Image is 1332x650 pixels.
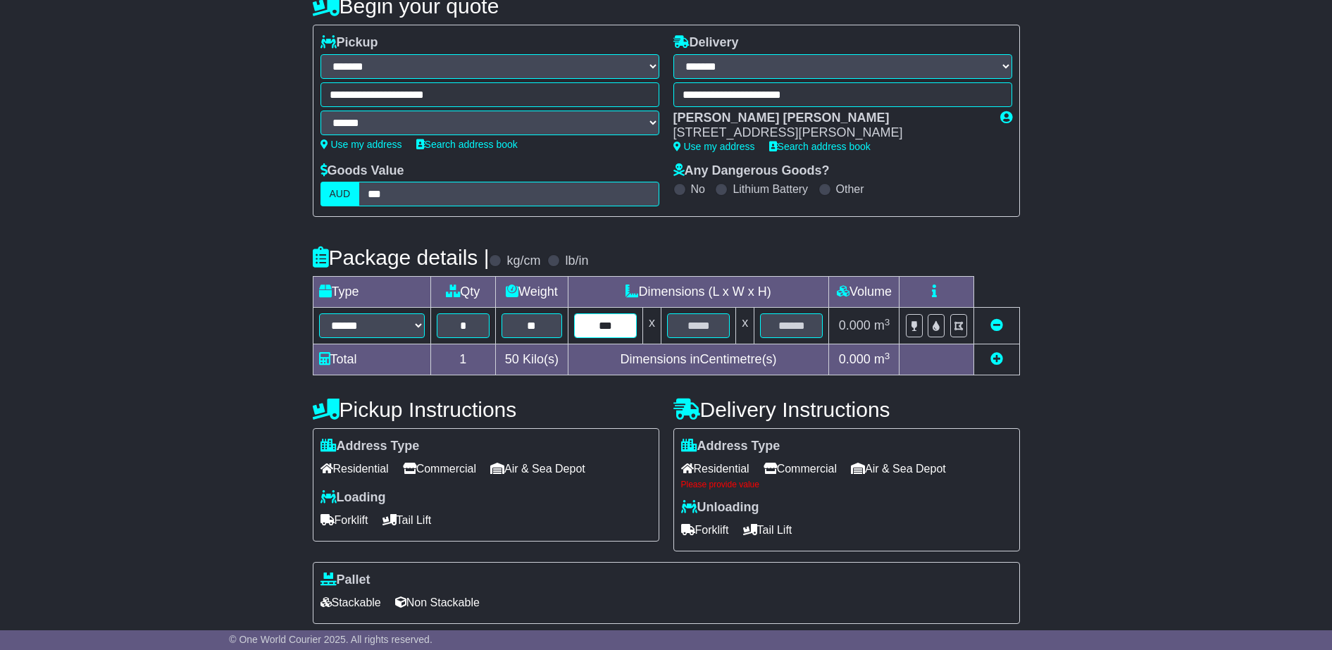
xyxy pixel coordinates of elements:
span: Forklift [320,509,368,531]
sup: 3 [885,351,890,361]
label: No [691,182,705,196]
h4: Delivery Instructions [673,398,1020,421]
span: Stackable [320,592,381,613]
td: Type [313,277,430,308]
span: m [874,352,890,366]
label: Address Type [681,439,780,454]
span: Non Stackable [395,592,480,613]
span: m [874,318,890,332]
td: x [642,308,661,344]
h4: Package details | [313,246,490,269]
label: Goods Value [320,163,404,179]
a: Use my address [673,141,755,152]
td: Dimensions in Centimetre(s) [568,344,829,375]
label: Loading [320,490,386,506]
label: Lithium Battery [733,182,808,196]
span: 50 [505,352,519,366]
label: Delivery [673,35,739,51]
td: x [736,308,754,344]
span: Tail Lift [382,509,432,531]
div: Please provide value [681,480,1012,489]
span: Air & Sea Depot [851,458,946,480]
label: Any Dangerous Goods? [673,163,830,179]
span: © One World Courier 2025. All rights reserved. [229,634,432,645]
h4: Pickup Instructions [313,398,659,421]
label: kg/cm [506,254,540,269]
td: Kilo(s) [496,344,568,375]
span: Commercial [403,458,476,480]
a: Add new item [990,352,1003,366]
span: Air & Sea Depot [490,458,585,480]
div: [PERSON_NAME] [PERSON_NAME] [673,111,986,126]
label: Unloading [681,500,759,515]
div: [STREET_ADDRESS][PERSON_NAME] [673,125,986,141]
td: Dimensions (L x W x H) [568,277,829,308]
label: Address Type [320,439,420,454]
label: Other [836,182,864,196]
td: Qty [430,277,496,308]
a: Search address book [416,139,518,150]
span: Residential [320,458,389,480]
td: Volume [829,277,900,308]
label: AUD [320,182,360,206]
span: Commercial [764,458,837,480]
td: Total [313,344,430,375]
a: Search address book [769,141,871,152]
span: Forklift [681,519,729,541]
td: 1 [430,344,496,375]
a: Remove this item [990,318,1003,332]
span: 0.000 [839,352,871,366]
label: lb/in [565,254,588,269]
label: Pallet [320,573,371,588]
sup: 3 [885,317,890,327]
span: Residential [681,458,749,480]
label: Pickup [320,35,378,51]
span: Tail Lift [743,519,792,541]
span: 0.000 [839,318,871,332]
td: Weight [496,277,568,308]
a: Use my address [320,139,402,150]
